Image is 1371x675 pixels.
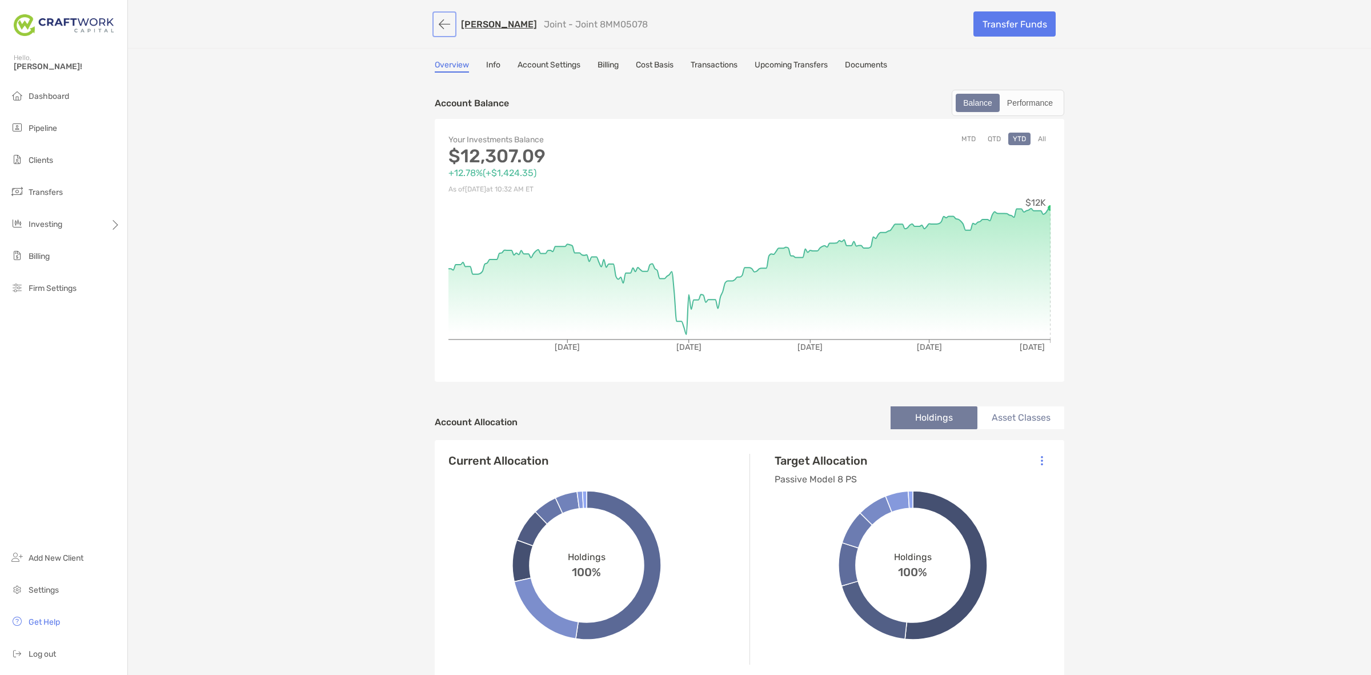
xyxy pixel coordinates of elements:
[518,60,580,73] a: Account Settings
[1001,95,1059,111] div: Performance
[10,582,24,596] img: settings icon
[29,187,63,197] span: Transfers
[1020,342,1045,352] tspan: [DATE]
[29,219,62,229] span: Investing
[29,123,57,133] span: Pipeline
[1041,456,1043,466] img: Icon List Menu
[568,552,606,562] span: Holdings
[957,133,980,145] button: MTD
[957,95,999,111] div: Balance
[983,133,1005,145] button: QTD
[973,11,1056,37] a: Transfer Funds
[29,155,53,165] span: Clients
[1033,133,1051,145] button: All
[435,96,509,110] p: Account Balance
[448,182,749,197] p: As of [DATE] at 10:32 AM ET
[10,153,24,166] img: clients icon
[448,149,749,163] p: $12,307.09
[555,342,580,352] tspan: [DATE]
[10,614,24,628] img: get-help icon
[1008,133,1031,145] button: YTD
[29,283,77,293] span: Firm Settings
[845,60,887,73] a: Documents
[29,251,50,261] span: Billing
[29,649,56,659] span: Log out
[797,342,823,352] tspan: [DATE]
[448,166,749,180] p: +12.78% ( +$1,424.35 )
[29,617,60,627] span: Get Help
[14,62,121,71] span: [PERSON_NAME]!
[435,60,469,73] a: Overview
[775,454,867,468] h4: Target Allocation
[755,60,828,73] a: Upcoming Transfers
[898,562,927,579] span: 100%
[894,552,932,562] span: Holdings
[486,60,500,73] a: Info
[10,217,24,230] img: investing icon
[572,562,601,579] span: 100%
[448,133,749,147] p: Your Investments Balance
[10,249,24,262] img: billing icon
[435,417,518,428] h4: Account Allocation
[544,19,648,30] p: Joint - Joint 8MM05078
[448,454,548,468] h4: Current Allocation
[14,5,114,46] img: Zoe Logo
[952,90,1064,116] div: segmented control
[10,646,24,660] img: logout icon
[598,60,619,73] a: Billing
[977,406,1064,429] li: Asset Classes
[775,472,867,486] p: Passive Model 8 PS
[29,585,59,595] span: Settings
[1025,197,1046,208] tspan: $12K
[10,89,24,102] img: dashboard icon
[10,185,24,198] img: transfers icon
[29,91,69,101] span: Dashboard
[917,342,942,352] tspan: [DATE]
[461,19,537,30] a: [PERSON_NAME]
[676,342,701,352] tspan: [DATE]
[10,550,24,564] img: add_new_client icon
[29,553,83,563] span: Add New Client
[10,121,24,134] img: pipeline icon
[10,281,24,294] img: firm-settings icon
[691,60,737,73] a: Transactions
[891,406,977,429] li: Holdings
[636,60,674,73] a: Cost Basis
